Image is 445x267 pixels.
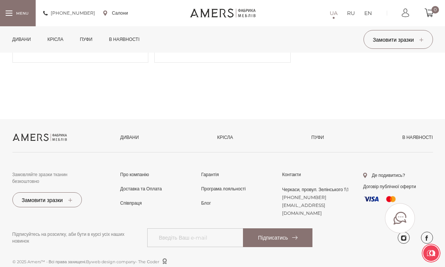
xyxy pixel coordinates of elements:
[282,202,325,216] a: [EMAIL_ADDRESS][DOMAIN_NAME]
[347,9,355,18] a: RU
[201,171,219,178] a: Гарантія
[364,9,372,18] a: EN
[7,26,37,53] a: Дивани
[282,195,326,200] a: [PHONE_NUMBER]
[12,231,136,244] p: Підписуйтесь на розсилку, аби бути в курсі усіх наших новинок
[282,187,348,192] a: Черкаси, провул. Зелінського 1\1
[363,184,416,189] a: Договір публічної оферти
[402,134,433,141] a: в наявності
[258,234,297,241] span: Підписатись
[431,6,439,14] span: 0
[364,30,433,49] button: Замовити зразки
[12,171,82,185] p: Замовляйте зразки тканин безкоштовно
[201,200,211,207] a: Блог
[120,171,149,178] a: Про компанію
[103,26,145,53] a: в наявності
[120,134,139,141] a: Дивани
[42,26,69,53] a: Крісла
[282,171,301,178] a: Контакти
[12,258,433,265] p: © 2025 Amers™ - Всі права захищені.
[217,134,233,141] a: Крісла
[120,186,162,192] a: Доставка та Оплата
[330,9,338,18] a: UA
[91,259,136,264] a: web design company
[421,232,433,244] a: facebook
[363,172,405,179] a: Де подивитись?
[373,36,423,43] span: Замовити зразки
[22,197,72,204] span: Замовити зразки
[86,258,167,265] span: By - The Сoder
[43,9,95,18] a: [PHONE_NUMBER]
[243,228,312,247] button: Підписатись
[74,26,98,53] a: Пуфи
[311,134,324,141] a: Пуфи
[120,200,142,207] a: Співпраця
[201,186,246,192] a: Програма лояльності
[147,228,312,247] input: Введіть Ваш e-mail
[103,10,128,17] a: Салони
[12,192,82,207] button: Замовити зразки
[398,232,410,244] a: instagram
